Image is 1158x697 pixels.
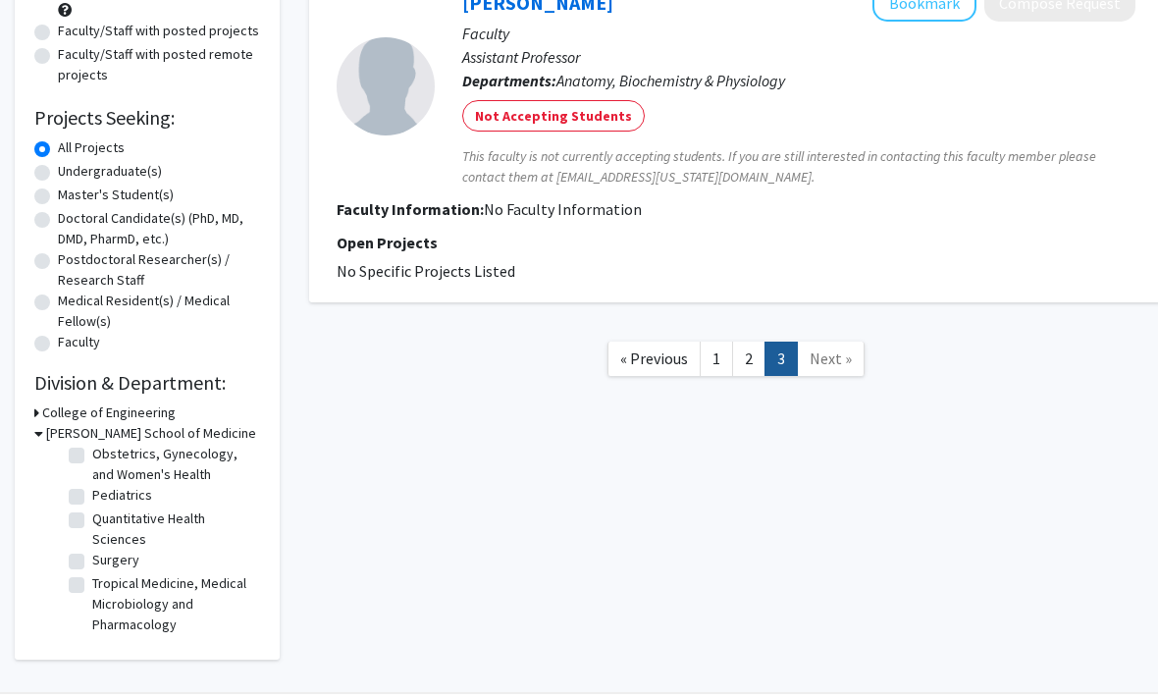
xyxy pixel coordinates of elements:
[337,200,484,220] b: Faculty Information:
[34,372,260,396] h2: Division & Department:
[556,72,785,91] span: Anatomy, Biochemistry & Physiology
[337,262,515,282] span: No Specific Projects Listed
[92,509,255,551] label: Quantitative Health Sciences
[462,23,1135,46] p: Faculty
[462,72,556,91] b: Departments:
[462,46,1135,70] p: Assistant Professor
[607,343,701,377] a: Previous
[58,162,162,183] label: Undergraduate(s)
[620,349,688,369] span: « Previous
[92,574,255,636] label: Tropical Medicine, Medical Microbiology and Pharmacology
[34,107,260,131] h2: Projects Seeking:
[797,343,865,377] a: Next Page
[58,22,259,42] label: Faculty/Staff with posted projects
[484,200,642,220] span: No Faculty Information
[58,250,260,292] label: Postdoctoral Researcher(s) / Research Staff
[92,486,152,507] label: Pediatrics
[462,147,1135,188] span: This faculty is not currently accepting students. If you are still interested in contacting this ...
[462,101,645,133] mat-chip: Not Accepting Students
[732,343,765,377] a: 2
[58,186,174,206] label: Master's Student(s)
[764,343,798,377] a: 3
[92,445,255,486] label: Obstetrics, Gynecology, and Women's Health
[46,424,256,445] h3: [PERSON_NAME] School of Medicine
[58,45,260,86] label: Faculty/Staff with posted remote projects
[15,609,83,682] iframe: Chat
[58,138,125,159] label: All Projects
[58,209,260,250] label: Doctoral Candidate(s) (PhD, MD, DMD, PharmD, etc.)
[337,232,1135,255] p: Open Projects
[58,292,260,333] label: Medical Resident(s) / Medical Fellow(s)
[92,551,139,571] label: Surgery
[700,343,733,377] a: 1
[58,333,100,353] label: Faculty
[810,349,852,369] span: Next »
[42,403,176,424] h3: College of Engineering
